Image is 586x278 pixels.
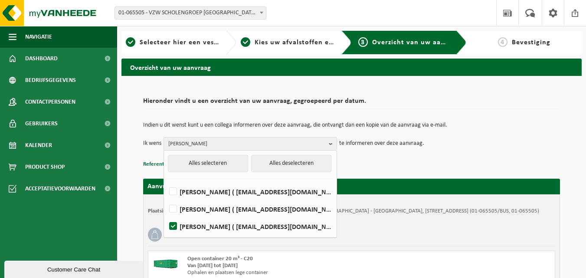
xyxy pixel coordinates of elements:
span: 01-065505 - VZW SCHOLENGROEP SINT-MICHIEL - CAMPUS KLEIN SEMINARIE - VABI - ROESELARE [115,7,266,20]
span: Gebruikers [25,113,58,134]
label: [PERSON_NAME] ( [EMAIL_ADDRESS][DOMAIN_NAME] ) [167,203,332,216]
button: [PERSON_NAME] [164,137,337,150]
a: 2Kies uw afvalstoffen en recipiënten [241,37,334,48]
span: Kalender [25,134,52,156]
button: Alles deselecteren [251,155,331,172]
button: Alles selecteren [168,155,248,172]
span: Contactpersonen [25,91,75,113]
p: Ik wens [143,137,161,150]
span: Bedrijfsgegevens [25,69,76,91]
span: Open container 20 m³ - C20 [187,256,253,262]
button: Referentie toevoegen (opt.) [143,159,210,170]
span: Selecteer hier een vestiging [140,39,233,46]
span: [PERSON_NAME] [168,137,325,150]
td: VZW SCHOLENGROEP [GEOGRAPHIC_DATA] - CAMPUS [GEOGRAPHIC_DATA] - [GEOGRAPHIC_DATA], [STREET_ADDRES... [194,208,539,215]
span: 3 [358,37,368,47]
span: Dashboard [25,48,58,69]
span: Navigatie [25,26,52,48]
p: Indien u dit wenst kunt u een collega informeren over deze aanvraag, die ontvangt dan een kopie v... [143,122,560,128]
strong: Aanvraag voor [DATE] [147,183,213,190]
span: Bevestiging [512,39,550,46]
h2: Overzicht van uw aanvraag [121,59,582,75]
span: Acceptatievoorwaarden [25,178,95,200]
span: 01-065505 - VZW SCHOLENGROEP SINT-MICHIEL - CAMPUS KLEIN SEMINARIE - VABI - ROESELARE [115,7,266,19]
h2: Hieronder vindt u een overzicht van uw aanvraag, gegroepeerd per datum. [143,98,560,109]
div: Ophalen en plaatsen lege container [187,269,386,276]
img: HK-XC-20-GN-00.png [153,255,179,268]
span: 2 [241,37,250,47]
iframe: chat widget [4,259,145,278]
span: 4 [498,37,507,47]
p: te informeren over deze aanvraag. [339,137,424,150]
strong: Plaatsingsadres: [148,208,186,214]
span: Product Shop [25,156,65,178]
span: Kies uw afvalstoffen en recipiënten [255,39,374,46]
label: [PERSON_NAME] ( [EMAIL_ADDRESS][DOMAIN_NAME] ) [167,185,332,198]
strong: Van [DATE] tot [DATE] [187,263,238,268]
a: 1Selecteer hier een vestiging [126,37,219,48]
span: 1 [126,37,135,47]
span: Overzicht van uw aanvraag [372,39,464,46]
label: [PERSON_NAME] ( [EMAIL_ADDRESS][DOMAIN_NAME] ) [167,220,332,233]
